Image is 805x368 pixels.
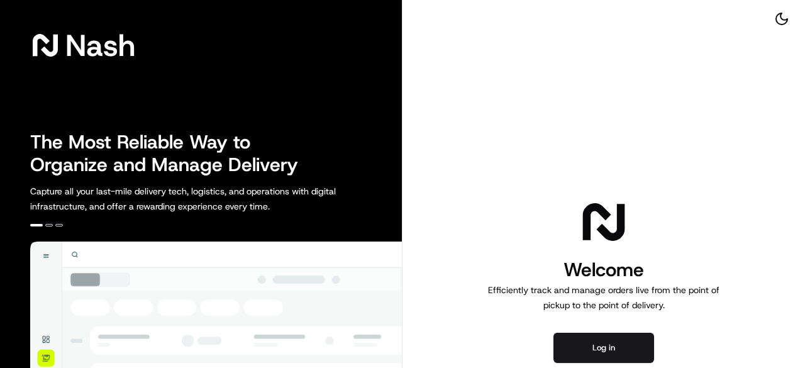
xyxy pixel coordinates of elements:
[30,184,392,214] p: Capture all your last-mile delivery tech, logistics, and operations with digital infrastructure, ...
[65,33,135,58] span: Nash
[483,282,724,313] p: Efficiently track and manage orders live from the point of pickup to the point of delivery.
[30,131,312,176] h2: The Most Reliable Way to Organize and Manage Delivery
[483,257,724,282] h1: Welcome
[553,333,654,363] button: Log in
